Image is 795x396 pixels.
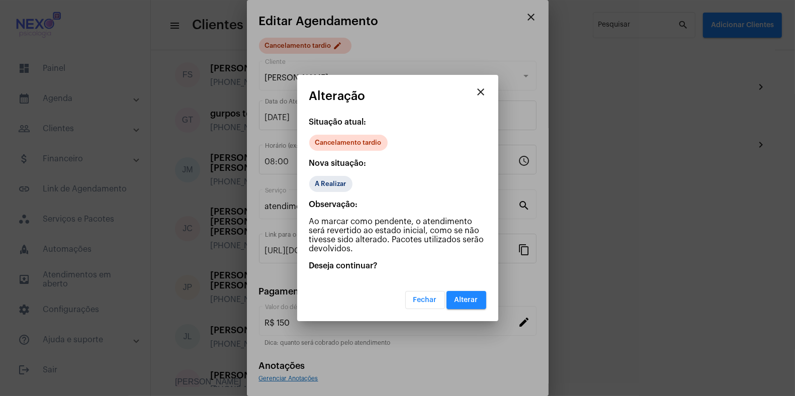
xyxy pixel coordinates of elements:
mat-chip: Cancelamento tardio [309,135,388,151]
button: Alterar [447,291,486,309]
p: Nova situação: [309,159,486,168]
mat-chip: A Realizar [309,176,352,192]
span: Alterar [455,296,478,304]
button: Fechar [405,291,445,309]
p: Ao marcar como pendente, o atendimento será revertido ao estado inicial, como se não tivesse sido... [309,217,486,253]
p: Situação atual: [309,118,486,127]
mat-icon: close [475,86,487,98]
span: Alteração [309,89,366,103]
p: Deseja continuar? [309,261,486,270]
span: Fechar [413,296,437,304]
p: Observação: [309,200,486,209]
